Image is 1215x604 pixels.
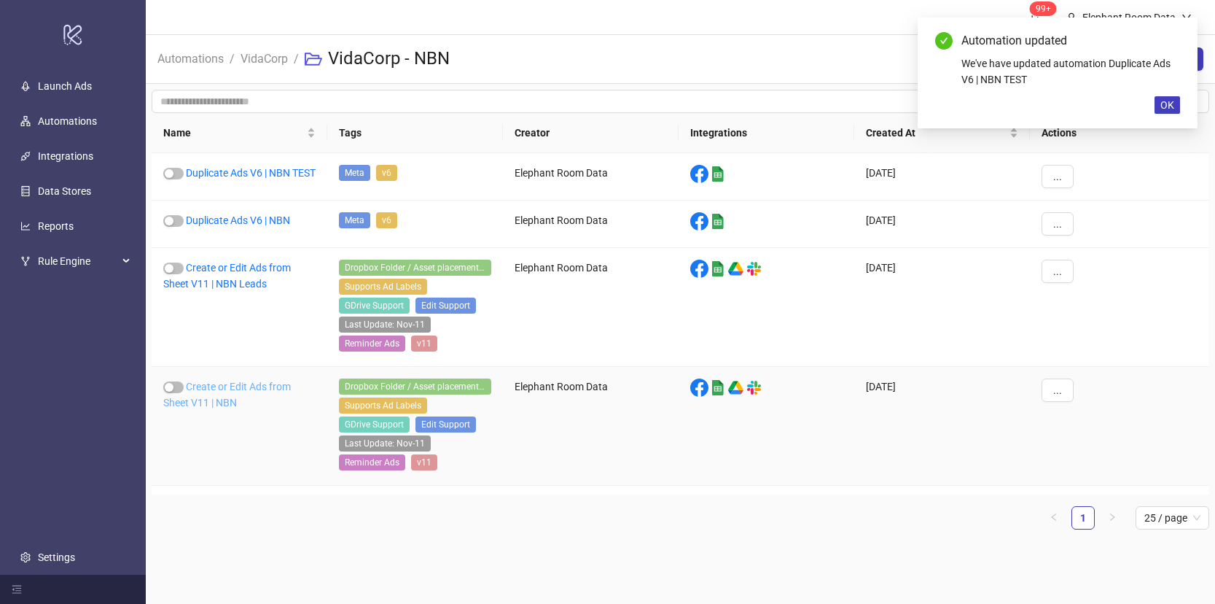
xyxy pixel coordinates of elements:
li: 1 [1071,506,1095,530]
h3: VidaCorp - NBN [328,47,450,71]
span: Edit Support [415,417,476,433]
a: VidaCorp [238,50,291,66]
span: v11 [411,336,437,352]
div: Elephant Room Data [1077,9,1181,26]
span: ... [1053,218,1062,230]
span: Supports Ad Labels [339,279,427,295]
div: [DATE] [854,153,1030,201]
a: Create or Edit Ads from Sheet V11 | NBN [163,381,291,409]
li: Next Page [1101,506,1124,530]
th: Creator [503,113,679,153]
span: GDrive Support [339,417,410,433]
a: Duplicate Ads V6 | NBN TEST [186,167,316,179]
a: Integrations [38,150,93,162]
button: ... [1042,212,1074,236]
div: Automation updated [961,32,1180,50]
span: left [1050,513,1058,522]
a: 1 [1072,507,1094,529]
span: v11 [411,454,437,471]
span: v6 [376,212,397,228]
a: Launch Ads [38,80,92,92]
div: Elephant Room Data [503,248,679,367]
span: menu-fold [12,584,22,595]
button: left [1042,506,1066,530]
th: Created At [854,113,1030,153]
th: Tags [327,113,503,153]
button: ... [1042,379,1074,402]
div: Elephant Room Data [503,367,679,486]
span: Dropbox Folder / Asset placement detection [339,260,491,276]
sup: 1643 [1030,1,1057,16]
span: down [1181,12,1192,23]
a: Automations [155,50,227,66]
span: Supports Ad Labels [339,398,427,414]
li: / [230,36,235,82]
a: Settings [38,551,75,563]
div: We've have updated automation Duplicate Ads V6 | NBN TEST [961,55,1180,88]
li: Previous Page [1042,506,1066,530]
span: right [1108,513,1117,522]
span: 25 / page [1144,507,1200,529]
span: Dropbox Folder / Asset placement detection [339,379,491,395]
div: [DATE] [854,367,1030,486]
button: ... [1042,260,1074,283]
a: Automations [38,115,97,127]
span: ... [1053,384,1062,396]
button: OK [1155,96,1180,114]
a: Duplicate Ads V6 | NBN [186,214,290,226]
div: Elephant Room Data [503,201,679,248]
span: Last Update: Nov-11 [339,435,431,452]
span: Name [163,125,304,141]
span: Meta [339,165,370,181]
th: Name [152,113,327,153]
a: Create or Edit Ads from Sheet V11 | NBN Leads [163,262,291,290]
span: OK [1160,99,1174,111]
span: Last Update: Nov-11 [339,317,431,333]
div: Page Size [1136,506,1209,530]
span: Meta [339,212,370,228]
span: v6 [376,165,397,181]
th: Integrations [679,113,854,153]
span: fork [20,256,31,266]
span: Reminder Ads [339,336,405,352]
span: GDrive Support [339,298,410,314]
a: Data Stores [38,185,91,197]
span: check-circle [935,32,953,50]
span: Reminder Ads [339,454,405,471]
button: ... [1042,165,1074,188]
div: [DATE] [854,248,1030,367]
span: folder-open [305,50,322,68]
span: Rule Engine [38,247,118,276]
a: Reports [38,220,74,232]
button: right [1101,506,1124,530]
a: Close [1164,32,1180,48]
li: / [294,36,299,82]
span: ... [1053,266,1062,277]
span: user [1066,12,1077,23]
span: ... [1053,171,1062,182]
span: Created At [866,125,1007,141]
div: [DATE] [854,201,1030,248]
span: Edit Support [415,298,476,314]
div: Elephant Room Data [503,153,679,201]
